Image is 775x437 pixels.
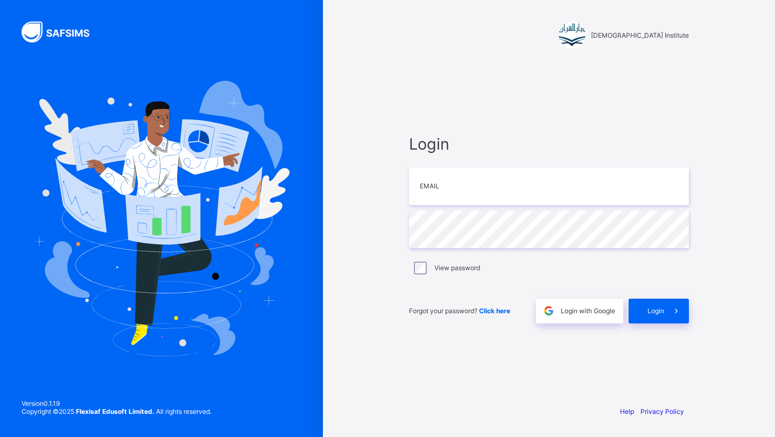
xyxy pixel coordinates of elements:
[620,407,634,415] a: Help
[591,31,689,39] span: [DEMOGRAPHIC_DATA] Institute
[409,135,689,153] span: Login
[22,399,212,407] span: Version 0.1.19
[22,22,102,43] img: SAFSIMS Logo
[434,264,480,272] label: View password
[479,307,510,315] a: Click here
[561,307,615,315] span: Login with Google
[76,407,154,415] strong: Flexisaf Edusoft Limited.
[542,305,555,317] img: google.396cfc9801f0270233282035f929180a.svg
[22,407,212,415] span: Copyright © 2025 All rights reserved.
[33,81,290,356] img: Hero Image
[409,307,510,315] span: Forgot your password?
[640,407,684,415] a: Privacy Policy
[647,307,664,315] span: Login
